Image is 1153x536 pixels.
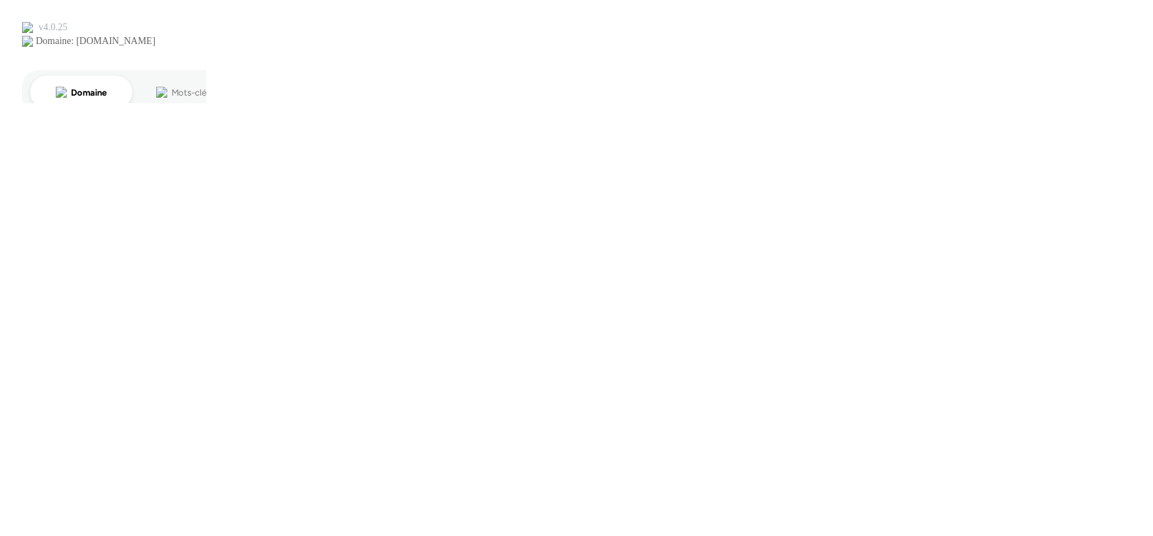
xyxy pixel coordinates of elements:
div: Domaine [71,88,106,97]
img: website_grey.svg [22,36,33,47]
div: v 4.0.25 [39,22,67,33]
img: logo_orange.svg [22,22,33,33]
div: Mots-clés [171,88,211,97]
img: tab_keywords_by_traffic_grey.svg [156,87,167,98]
div: Domaine: [DOMAIN_NAME] [36,36,156,47]
img: tab_domain_overview_orange.svg [56,87,67,98]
